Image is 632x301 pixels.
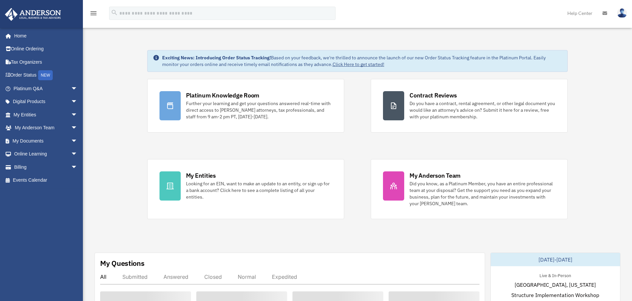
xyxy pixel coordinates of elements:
a: My Entitiesarrow_drop_down [5,108,88,121]
a: Home [5,29,84,42]
span: [GEOGRAPHIC_DATA], [US_STATE] [515,281,596,289]
div: NEW [38,70,53,80]
span: arrow_drop_down [71,134,84,148]
i: search [111,9,118,16]
i: menu [90,9,97,17]
img: Anderson Advisors Platinum Portal [3,8,63,21]
a: Platinum Knowledge Room Further your learning and get your questions answered real-time with dire... [147,79,344,133]
div: Answered [163,273,188,280]
div: Closed [204,273,222,280]
a: menu [90,12,97,17]
a: Online Learningarrow_drop_down [5,148,88,161]
a: My Documentsarrow_drop_down [5,134,88,148]
span: arrow_drop_down [71,121,84,135]
div: All [100,273,106,280]
a: Online Ordering [5,42,88,56]
div: Platinum Knowledge Room [186,91,260,99]
div: Did you know, as a Platinum Member, you have an entire professional team at your disposal? Get th... [410,180,555,207]
a: Click Here to get started! [333,61,384,67]
span: Structure Implementation Workshop [511,291,599,299]
div: My Anderson Team [410,171,461,180]
div: Submitted [122,273,148,280]
div: Expedited [272,273,297,280]
div: My Entities [186,171,216,180]
a: Billingarrow_drop_down [5,160,88,174]
span: arrow_drop_down [71,148,84,161]
div: [DATE]-[DATE] [491,253,620,266]
a: My Entities Looking for an EIN, want to make an update to an entity, or sign up for a bank accoun... [147,159,344,219]
a: Order StatusNEW [5,69,88,82]
div: Contract Reviews [410,91,457,99]
a: My Anderson Team Did you know, as a Platinum Member, you have an entire professional team at your... [371,159,568,219]
div: Normal [238,273,256,280]
a: Tax Organizers [5,55,88,69]
div: Based on your feedback, we're thrilled to announce the launch of our new Order Status Tracking fe... [162,54,562,68]
span: arrow_drop_down [71,108,84,122]
span: arrow_drop_down [71,95,84,109]
div: Looking for an EIN, want to make an update to an entity, or sign up for a bank account? Click her... [186,180,332,200]
div: Further your learning and get your questions answered real-time with direct access to [PERSON_NAM... [186,100,332,120]
div: Live & In-Person [534,271,576,278]
strong: Exciting News: Introducing Order Status Tracking! [162,55,271,61]
div: Do you have a contract, rental agreement, or other legal document you would like an attorney's ad... [410,100,555,120]
a: Contract Reviews Do you have a contract, rental agreement, or other legal document you would like... [371,79,568,133]
a: Events Calendar [5,174,88,187]
a: My Anderson Teamarrow_drop_down [5,121,88,135]
img: User Pic [617,8,627,18]
span: arrow_drop_down [71,160,84,174]
a: Platinum Q&Aarrow_drop_down [5,82,88,95]
div: My Questions [100,258,145,268]
a: Digital Productsarrow_drop_down [5,95,88,108]
span: arrow_drop_down [71,82,84,95]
